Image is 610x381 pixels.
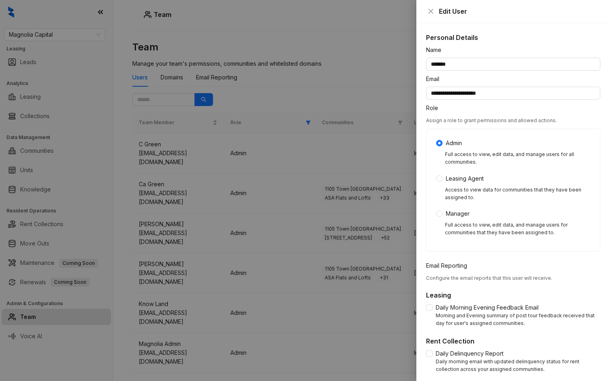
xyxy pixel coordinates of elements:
[439,6,600,16] div: Edit User
[436,358,600,373] div: Daily morning email with updated delinquency status for rent collection across your assigned comm...
[426,275,552,281] span: Configure the email reports that this user will receive.
[443,174,487,183] span: Leasing Agent
[426,46,447,54] label: Name
[443,209,473,218] span: Manager
[436,312,600,327] div: Morning and Evening summary of post tour feedback received that day for user's assigned communities.
[426,104,443,112] label: Role
[426,117,557,123] span: Assign a role to grant permissions and allowed actions.
[426,87,600,100] input: Email
[445,221,590,237] div: Full access to view, edit data, and manage users for communities that they have been assigned to.
[432,349,507,358] span: Daily Delinquency Report
[426,75,445,83] label: Email
[443,139,465,148] span: Admin
[445,151,590,166] div: Full access to view, edit data, and manage users for all communities.
[432,303,542,312] span: Daily Morning Evening Feedback Email
[426,290,600,300] h5: Leasing
[445,186,590,202] div: Access to view data for communities that they have been assigned to.
[426,6,436,16] button: Close
[426,261,472,270] label: Email Reporting
[426,33,600,42] h5: Personal Details
[426,58,600,71] input: Name
[426,336,600,346] h5: Rent Collection
[428,8,434,15] span: close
